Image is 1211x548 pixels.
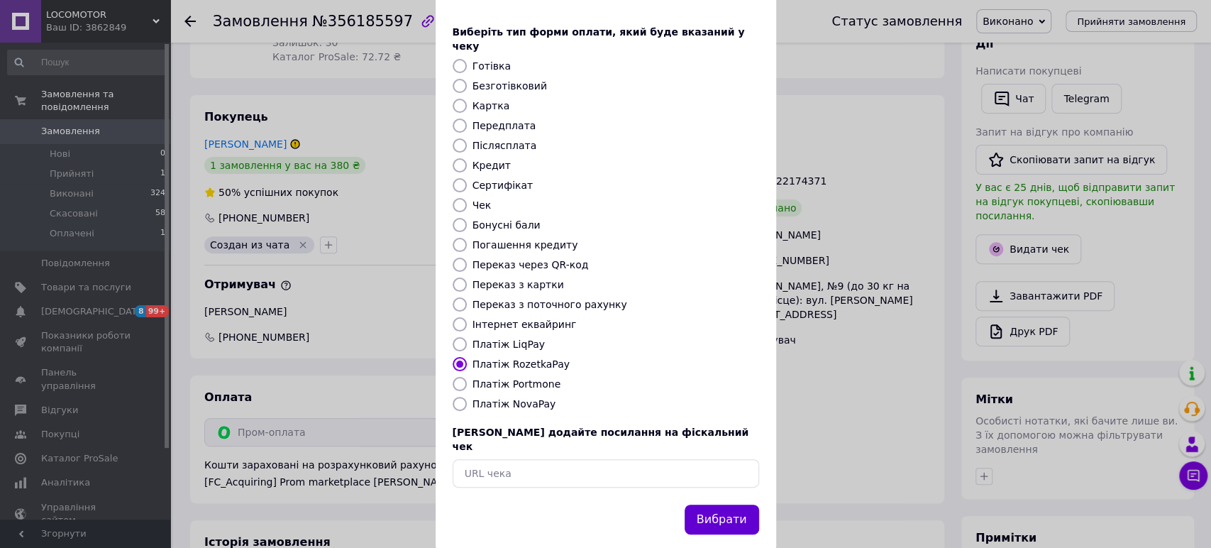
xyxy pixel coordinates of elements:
label: Бонусні бали [472,219,541,231]
label: Безготівковий [472,80,547,92]
label: Платіж Portmone [472,378,561,390]
label: Інтернет еквайринг [472,319,577,330]
span: Виберіть тип форми оплати, який буде вказаний у чеку [453,26,745,52]
label: Переказ з поточного рахунку [472,299,627,310]
label: Кредит [472,160,511,171]
label: Картка [472,100,510,111]
input: URL чека [453,459,759,488]
label: Готівка [472,60,511,72]
label: Чек [472,199,492,211]
label: Платіж LiqPay [472,339,545,350]
label: Погашення кредиту [472,239,578,251]
span: [PERSON_NAME] додайте посилання на фіскальний чек [453,427,749,452]
label: Передплата [472,120,536,131]
label: Післясплата [472,140,537,151]
label: Переказ через QR-код [472,259,589,270]
label: Переказ з картки [472,279,564,290]
label: Сертифікат [472,180,533,191]
label: Платіж NovaPay [472,398,556,410]
label: Платіж RozetkaPay [472,358,570,370]
button: Вибрати [685,505,759,535]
